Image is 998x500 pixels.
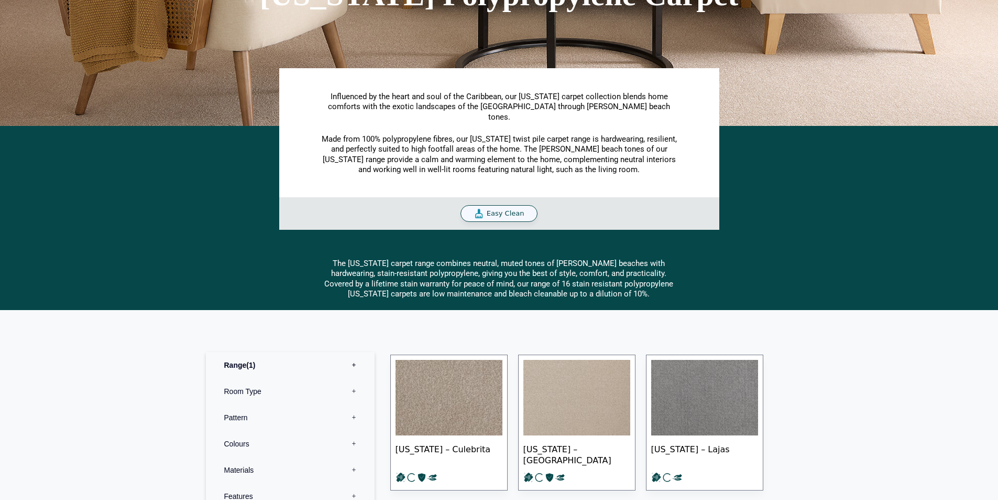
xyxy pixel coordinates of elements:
[214,457,367,483] label: Materials
[523,435,630,472] span: [US_STATE] – [GEOGRAPHIC_DATA]
[651,435,758,472] span: [US_STATE] – Lajas
[487,209,524,218] span: Easy Clean
[214,378,367,405] label: Room Type
[246,361,255,369] span: 1
[518,355,635,491] a: [US_STATE] – [GEOGRAPHIC_DATA]
[396,435,502,472] span: [US_STATE] – Culebrita
[214,431,367,457] label: Colours
[390,355,508,491] a: [US_STATE] – Culebrita
[214,405,367,431] label: Pattern
[214,352,367,378] label: Range
[646,355,763,491] a: [US_STATE] – Lajas
[317,259,681,300] div: The [US_STATE] carpet range combines neutral, muted tones of [PERSON_NAME] beaches with hardweari...
[322,134,677,175] span: Made from 100% polypropylene fibres, our [US_STATE] twist pile carpet range is hardwearing, resil...
[328,92,670,122] span: Influenced by the heart and soul of the Caribbean, our [US_STATE] carpet collection blends home c...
